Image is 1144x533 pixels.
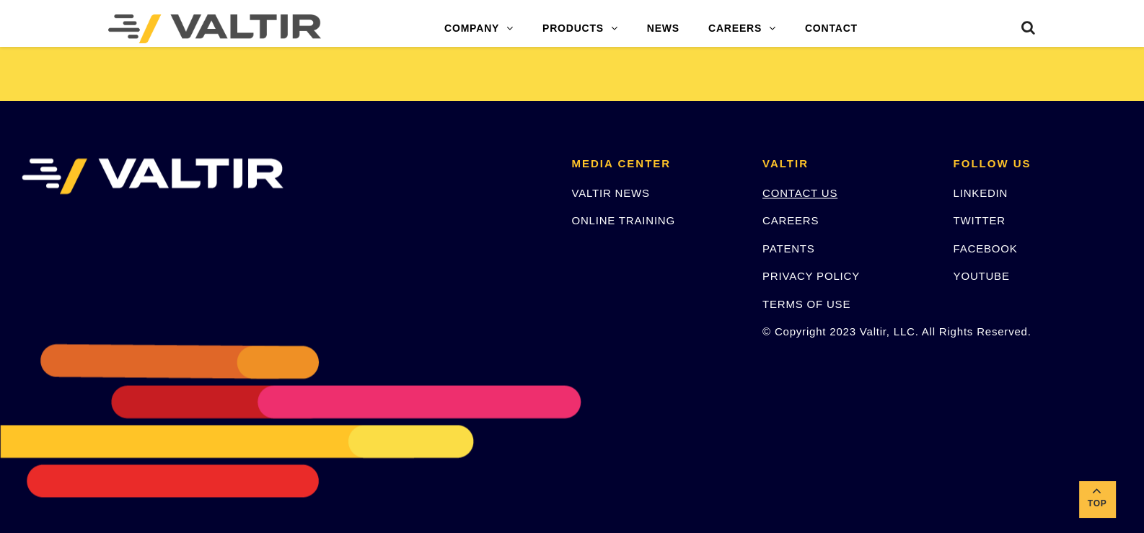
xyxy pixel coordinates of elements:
a: ONLINE TRAINING [571,214,674,226]
a: CAREERS [694,14,791,43]
img: Valtir [108,14,321,43]
span: Top [1079,495,1115,512]
a: TWITTER [953,214,1005,226]
a: COMPANY [430,14,528,43]
a: NEWS [633,14,694,43]
a: PRIVACY POLICY [762,270,860,282]
h2: FOLLOW US [953,158,1122,170]
a: YOUTUBE [953,270,1009,282]
a: PATENTS [762,242,815,255]
a: CONTACT [791,14,872,43]
h2: MEDIA CENTER [571,158,741,170]
p: © Copyright 2023 Valtir, LLC. All Rights Reserved. [762,323,932,340]
a: LINKEDIN [953,187,1008,199]
a: TERMS OF USE [762,298,850,310]
a: CONTACT US [762,187,837,199]
a: Top [1079,481,1115,517]
a: CAREERS [762,214,819,226]
h2: VALTIR [762,158,932,170]
a: VALTIR NEWS [571,187,649,199]
a: FACEBOOK [953,242,1017,255]
a: PRODUCTS [528,14,633,43]
img: VALTIR [22,158,283,194]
